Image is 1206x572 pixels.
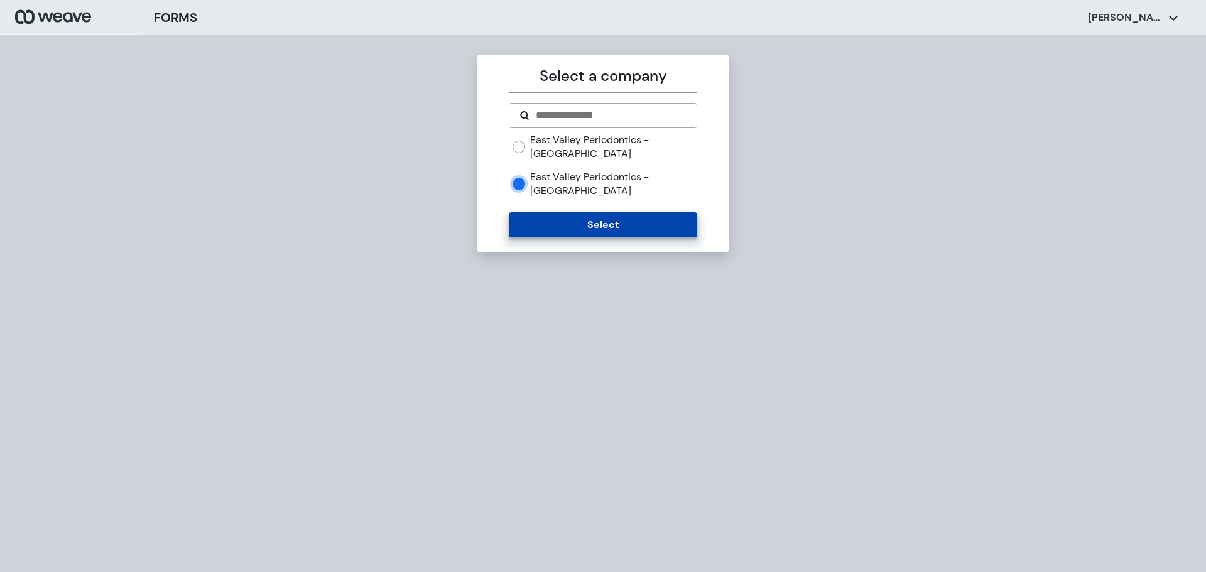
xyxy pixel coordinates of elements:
[530,133,697,160] label: East Valley Periodontics - [GEOGRAPHIC_DATA]
[509,65,697,87] p: Select a company
[509,212,697,237] button: Select
[1088,11,1163,24] p: [PERSON_NAME]
[154,8,197,27] h3: FORMS
[535,108,686,123] input: Search
[530,170,697,197] label: East Valley Periodontics - [GEOGRAPHIC_DATA]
